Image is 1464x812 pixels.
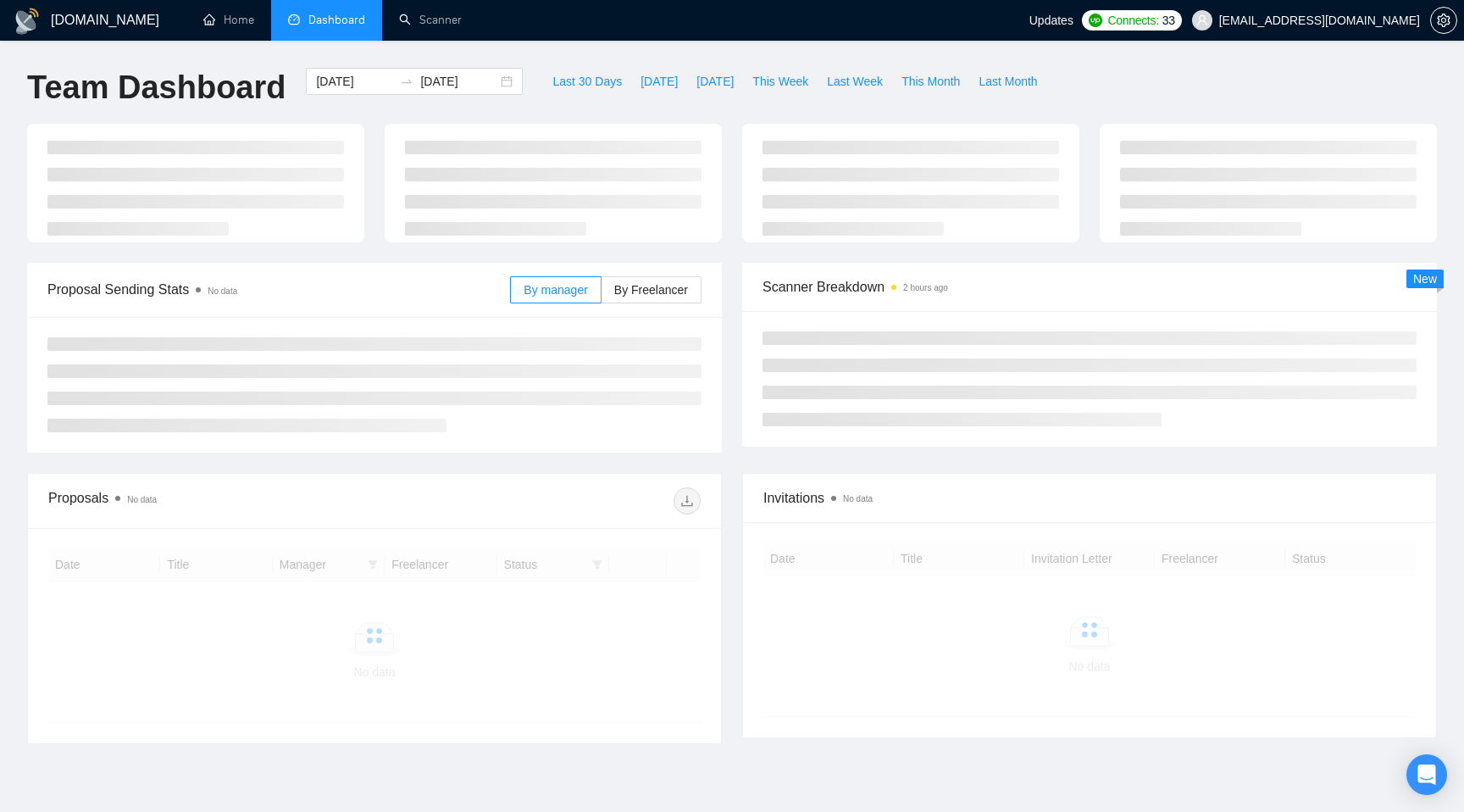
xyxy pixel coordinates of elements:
[827,72,883,91] span: Last Week
[1430,14,1457,27] a: setting
[420,72,497,91] input: End date
[400,75,413,88] span: to
[316,72,393,91] input: Start date
[640,72,678,91] span: [DATE]
[1431,14,1456,27] span: setting
[1107,11,1158,30] span: Connects:
[208,286,237,296] span: No data
[903,283,948,292] time: 2 hours ago
[1029,14,1073,27] span: Updates
[762,276,1417,298] span: Scanner Breakdown
[1430,7,1457,34] button: setting
[27,68,286,108] h1: Team Dashboard
[979,72,1037,91] span: Last Month
[687,68,743,95] button: [DATE]
[127,495,157,504] span: No data
[400,75,413,88] span: swap-right
[203,13,254,27] a: homeHome
[1413,272,1437,286] span: New
[1196,14,1208,26] span: user
[901,72,960,91] span: This Month
[1162,11,1175,30] span: 33
[763,487,1416,509] span: Invitations
[308,13,365,27] span: Dashboard
[743,68,818,95] button: This Week
[543,68,631,95] button: Last 30 Days
[288,14,300,25] span: dashboard
[552,72,622,91] span: Last 30 Days
[614,283,688,297] span: By Freelancer
[892,68,969,95] button: This Month
[399,13,462,27] a: searchScanner
[631,68,687,95] button: [DATE]
[524,283,587,297] span: By manager
[48,487,374,514] div: Proposals
[47,279,510,300] span: Proposal Sending Stats
[818,68,892,95] button: Last Week
[1406,754,1447,795] div: Open Intercom Messenger
[843,494,873,503] span: No data
[14,8,41,35] img: logo
[696,72,734,91] span: [DATE]
[1089,14,1102,27] img: upwork-logo.png
[969,68,1046,95] button: Last Month
[752,72,808,91] span: This Week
